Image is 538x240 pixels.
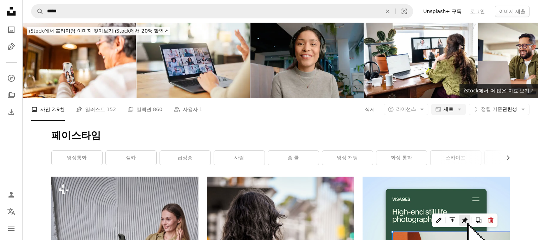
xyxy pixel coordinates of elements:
div: iStock에서 20% 할인 ↗ [27,27,170,35]
a: 사진 [4,23,18,37]
a: iStock에서 더 많은 자료 보기↗ [459,84,538,98]
span: 세로 [444,106,453,113]
button: 삭제 [380,5,395,18]
button: 라이선스 [384,104,428,115]
h1: 페이스타임 [51,129,510,142]
span: 152 [106,105,116,113]
a: 탐색 [4,71,18,85]
a: Unsplash+ 구독 [419,6,465,17]
a: 영상통화 [52,151,102,165]
img: 화상 통화, 비즈니스 사람 또는 가상 회의에서 노트북으로 인사하는 손은 집에서 화면에서 토론할 수 있습니다. 팀워크를 위해 온라인 또는 웨비나에서 직접 인사하고 원격 작업에 ... [137,23,250,98]
a: 일러스트 [4,40,18,54]
button: 세로 [431,104,466,115]
span: iStock에서 더 많은 자료 보기 ↗ [464,88,534,93]
span: 정렬 기준 [481,106,502,112]
a: 줌 콜 [268,151,319,165]
a: 초상 [485,151,535,165]
a: 다운로드 내역 [4,105,18,119]
button: 메뉴 [4,222,18,236]
span: 관련성 [481,106,517,113]
span: 라이선스 [396,106,416,112]
a: 영상 채팅 [322,151,373,165]
a: 로그인 / 가입 [4,188,18,202]
button: 시각적 검색 [396,5,413,18]
span: 1 [199,105,203,113]
span: 860 [153,105,162,113]
button: 이미지 제출 [495,6,530,17]
button: Unsplash 검색 [31,5,44,18]
a: 사용자 1 [174,98,202,121]
span: iStock에서 프리미엄 이미지 찾아보기 | [29,28,115,34]
button: 목록을 오른쪽으로 스크롤 [502,151,510,165]
a: iStock에서 프리미엄 이미지 찾아보기|iStock에서 20% 할인↗ [23,23,174,40]
img: 비즈니스, 여성 및 초상화 화상 회의와 가상 세미나 또는 사무실에서 온라인 전화를 위한 커뮤니케이션. 네트워킹, 직원 및 웹 세미나, 디지털 채팅 및 회의를 위한 헤드폰을 통... [250,23,364,98]
a: 로그인 [466,6,489,17]
form: 사이트 전체에서 이미지 찾기 [31,4,413,18]
a: 컬렉션 [4,88,18,102]
a: 화상 통화 [376,151,427,165]
a: 셀카 [106,151,156,165]
img: 집에서 영상 통화로 가족과 이야기하는 노인 여성 [23,23,136,98]
button: 정렬 기준관련성 [469,104,530,115]
a: 스카이프 [430,151,481,165]
button: 언어 [4,205,18,219]
a: 컬렉션 860 [127,98,162,121]
a: 급상승 [160,151,210,165]
a: 사람 [214,151,265,165]
img: 재택 근무하는 여성이 비즈니스 팀과 영상 통화를 하고 있습니다. [364,23,478,98]
button: 삭제 [365,104,375,115]
a: 일러스트 152 [76,98,116,121]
